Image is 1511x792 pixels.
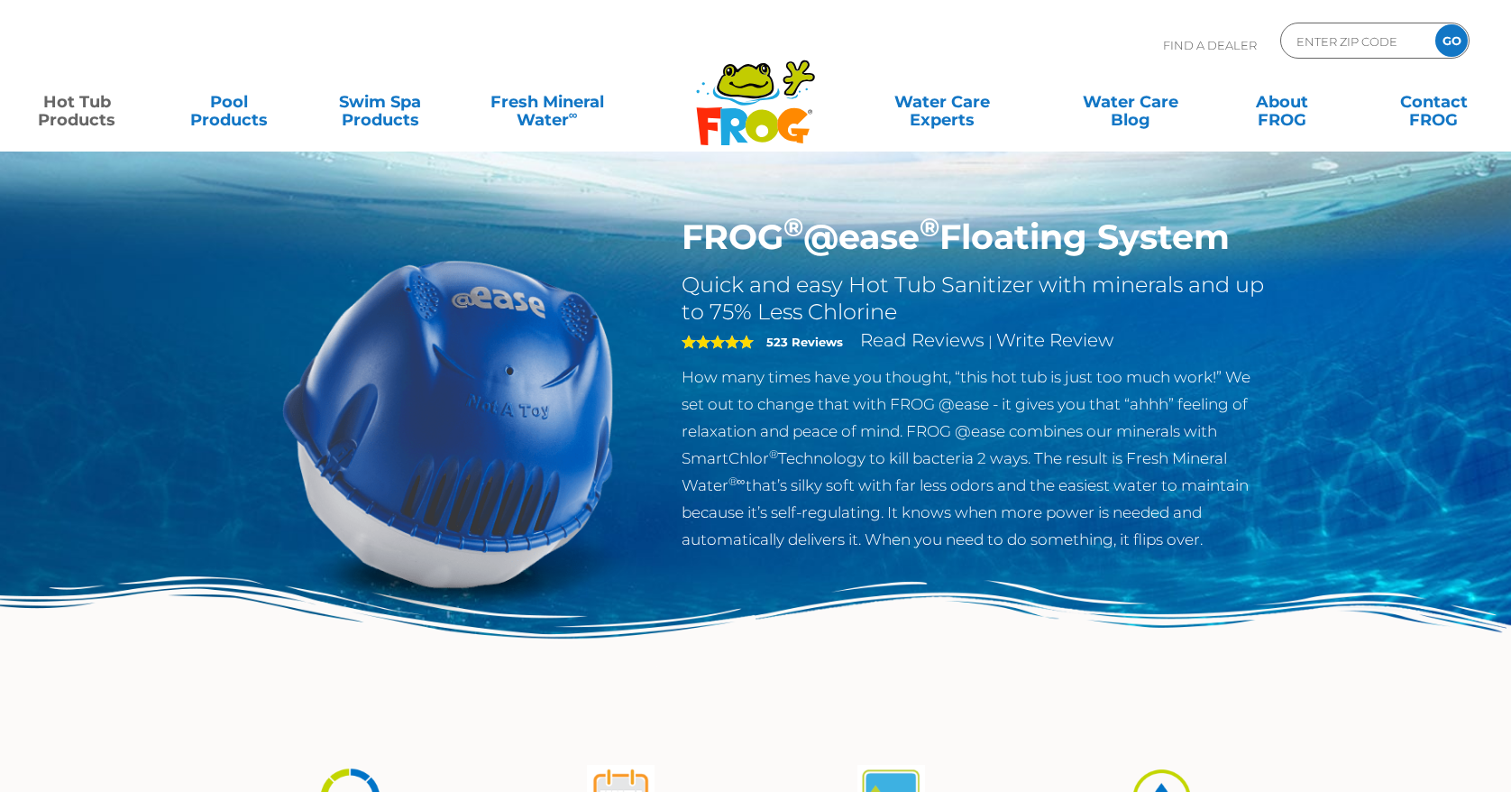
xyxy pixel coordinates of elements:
[1375,84,1493,120] a: ContactFROG
[846,84,1038,120] a: Water CareExperts
[682,364,1270,553] p: How many times have you thought, “this hot tub is just too much work!” We set out to change that ...
[242,216,655,630] img: hot-tub-product-atease-system.png
[1223,84,1342,120] a: AboutFROG
[988,333,993,350] span: |
[322,84,440,120] a: Swim SpaProducts
[1072,84,1190,120] a: Water CareBlog
[569,107,578,122] sup: ∞
[996,329,1113,351] a: Write Review
[682,216,1270,258] h1: FROG @ease Floating System
[18,84,136,120] a: Hot TubProducts
[169,84,288,120] a: PoolProducts
[1163,23,1257,68] p: Find A Dealer
[686,36,825,146] img: Frog Products Logo
[682,335,754,349] span: 5
[728,474,746,488] sup: ®∞
[860,329,984,351] a: Read Reviews
[682,272,1270,326] h2: Quick and easy Hot Tub Sanitizer with minerals and up to 75% Less Chlorine
[1435,24,1468,57] input: GO
[769,447,778,461] sup: ®
[766,335,843,349] strong: 523 Reviews
[783,211,803,243] sup: ®
[920,211,939,243] sup: ®
[473,84,621,120] a: Fresh MineralWater∞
